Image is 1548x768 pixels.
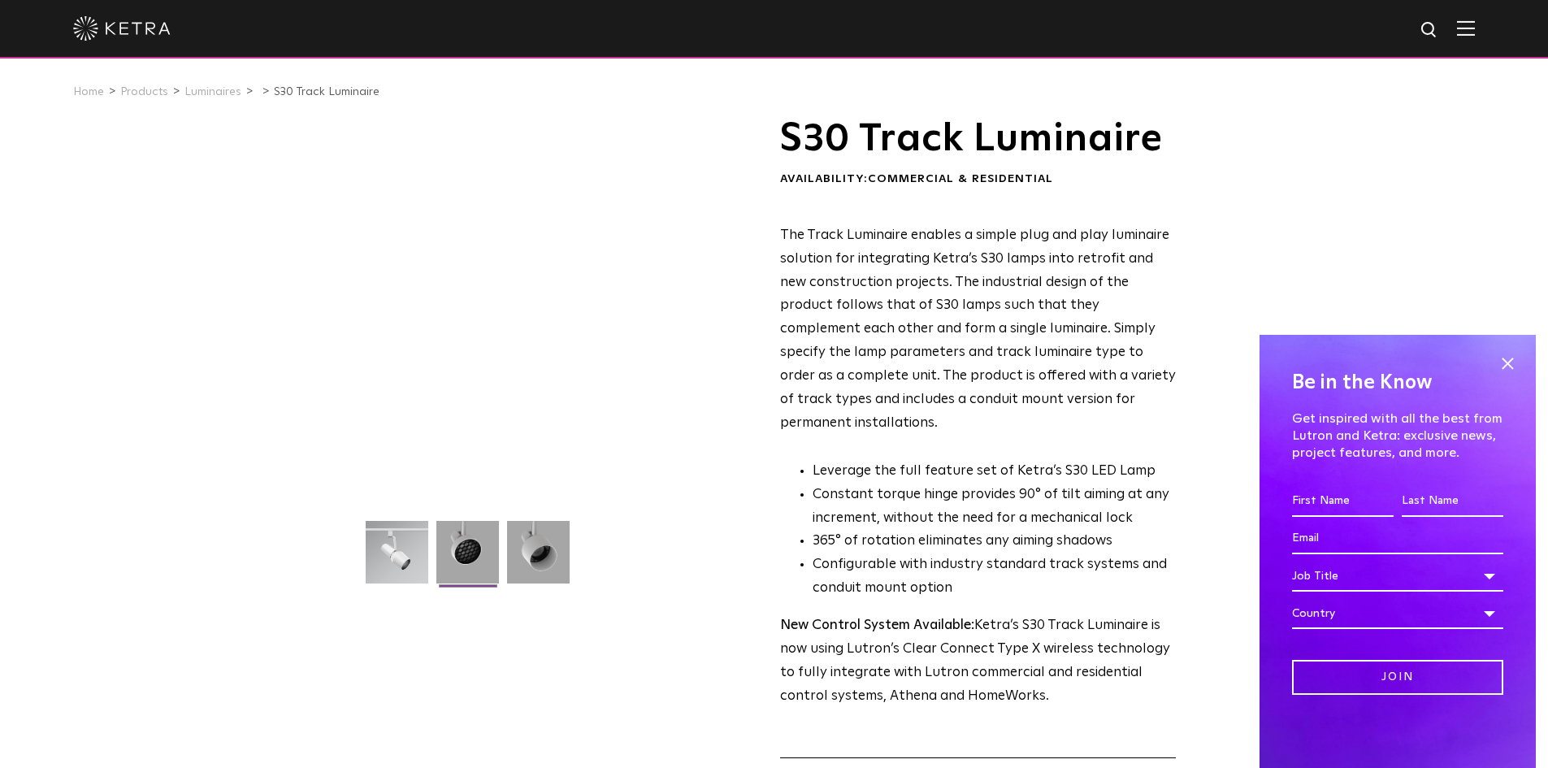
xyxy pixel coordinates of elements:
strong: New Control System Available: [780,618,974,632]
div: Job Title [1292,561,1503,592]
a: S30 Track Luminaire [274,86,379,98]
a: Home [73,86,104,98]
span: The Track Luminaire enables a simple plug and play luminaire solution for integrating Ketra’s S30... [780,228,1176,430]
li: Constant torque hinge provides 90° of tilt aiming at any increment, without the need for a mechan... [813,484,1176,531]
h4: Be in the Know [1292,367,1503,398]
li: 365° of rotation eliminates any aiming shadows [813,530,1176,553]
p: Ketra’s S30 Track Luminaire is now using Lutron’s Clear Connect Type X wireless technology to ful... [780,614,1176,709]
input: First Name [1292,486,1394,517]
div: Availability: [780,171,1176,188]
span: Commercial & Residential [868,173,1053,184]
img: 9e3d97bd0cf938513d6e [507,521,570,596]
p: Get inspired with all the best from Lutron and Ketra: exclusive news, project features, and more. [1292,410,1503,461]
a: Luminaires [184,86,241,98]
li: Configurable with industry standard track systems and conduit mount option [813,553,1176,601]
img: S30-Track-Luminaire-2021-Web-Square [366,521,428,596]
input: Email [1292,523,1503,554]
input: Join [1292,660,1503,695]
img: search icon [1420,20,1440,41]
img: Hamburger%20Nav.svg [1457,20,1475,36]
img: ketra-logo-2019-white [73,16,171,41]
img: 3b1b0dc7630e9da69e6b [436,521,499,596]
h1: S30 Track Luminaire [780,119,1176,159]
li: Leverage the full feature set of Ketra’s S30 LED Lamp [813,460,1176,484]
a: Products [120,86,168,98]
input: Last Name [1402,486,1503,517]
div: Country [1292,598,1503,629]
